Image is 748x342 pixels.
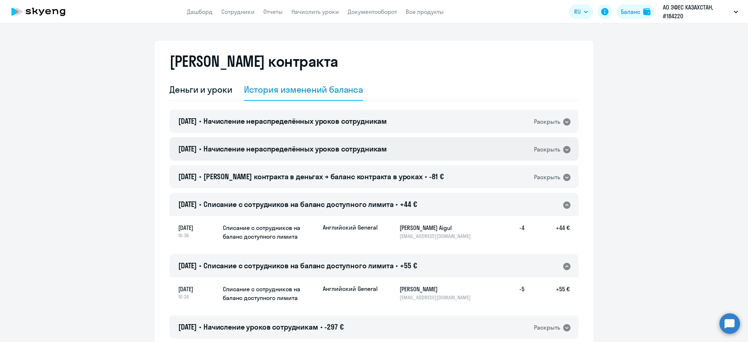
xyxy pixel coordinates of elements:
span: [DATE] [178,144,197,153]
h5: Списание с сотрудников на баланс доступного лимита [223,285,317,302]
span: • [199,200,201,209]
h5: Списание с сотрудников на баланс доступного лимита [223,223,317,241]
img: balance [643,8,650,15]
span: -81 € [429,172,444,181]
span: • [199,261,201,270]
div: Деньги и уроки [169,84,232,95]
span: [PERSON_NAME] контракта в деньгах → баланс контракта в уроках [203,172,423,181]
div: Баланс [621,7,640,16]
button: RU [569,4,593,19]
span: [DATE] [178,322,197,331]
span: +55 € [400,261,417,270]
a: Дашборд [187,8,213,15]
h5: -5 [501,285,524,301]
div: Раскрыть [534,173,560,182]
span: • [320,322,323,331]
div: Раскрыть [534,145,560,154]
p: [EMAIL_ADDRESS][DOMAIN_NAME] [400,233,475,239]
div: Раскрыть [534,117,560,126]
span: • [396,200,398,209]
span: • [199,322,201,331]
span: [DATE] [178,223,217,232]
span: • [425,172,427,181]
span: -297 € [324,322,343,331]
h5: [PERSON_NAME] Aigul [400,223,475,232]
span: [DATE] [178,116,197,126]
span: +44 € [400,200,417,209]
a: Сотрудники [221,8,255,15]
p: АО ЭФЕС КАЗАХСТАН, #184220 [663,3,731,20]
h5: +44 € [524,223,570,239]
a: Отчеты [263,8,283,15]
span: 10:36 [178,232,217,239]
a: Все продукты [406,8,444,15]
div: Раскрыть [534,323,560,332]
span: [DATE] [178,261,197,270]
span: Списание с сотрудников на баланс доступного лимита [203,261,394,270]
span: Начисление уроков сотрудникам [203,322,318,331]
span: Списание с сотрудников на баланс доступного лимита [203,200,394,209]
button: Балансbalance [617,4,655,19]
span: [DATE] [178,200,197,209]
h5: +55 € [524,285,570,301]
span: • [199,144,201,153]
p: Английский General [323,223,378,231]
h5: -4 [501,223,524,239]
h2: [PERSON_NAME] контракта [169,53,338,70]
span: [DATE] [178,172,197,181]
p: [EMAIL_ADDRESS][DOMAIN_NAME] [400,294,475,301]
span: [DATE] [178,285,217,293]
span: • [199,116,201,126]
div: История изменений баланса [244,84,363,95]
p: Английский General [323,285,378,293]
h5: [PERSON_NAME] [400,285,475,293]
span: Начисление нераспределённых уроков сотрудникам [203,116,387,126]
span: • [396,261,398,270]
span: • [199,172,201,181]
a: Начислить уроки [291,8,339,15]
span: 10:34 [178,293,217,300]
span: RU [574,7,581,16]
span: Начисление нераспределённых уроков сотрудникам [203,144,387,153]
a: Документооборот [348,8,397,15]
button: АО ЭФЕС КАЗАХСТАН, #184220 [659,3,742,20]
